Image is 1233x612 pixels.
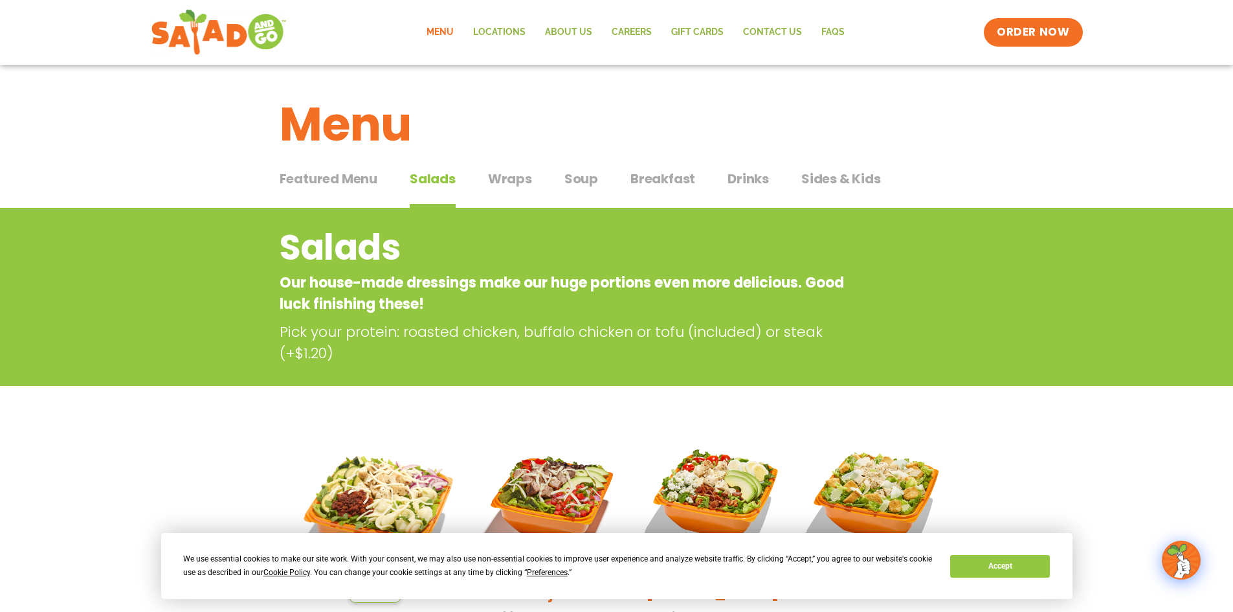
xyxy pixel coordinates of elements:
[564,169,598,188] span: Soup
[950,555,1050,578] button: Accept
[661,17,733,47] a: GIFT CARDS
[997,25,1069,40] span: ORDER NOW
[417,17,463,47] a: Menu
[280,272,850,315] p: Our house-made dressings make our huge portions even more delicious. Good luck finishing these!
[289,430,462,603] img: Product photo for Tuscan Summer Salad
[263,568,310,577] span: Cookie Policy
[642,430,783,571] img: Product photo for Cobb Salad
[417,17,854,47] nav: Menu
[801,169,881,188] span: Sides & Kids
[630,169,695,188] span: Breakfast
[1163,542,1199,578] img: wpChatIcon
[280,169,377,188] span: Featured Menu
[984,18,1082,47] a: ORDER NOW
[535,17,602,47] a: About Us
[280,321,856,364] p: Pick your protein: roasted chicken, buffalo chicken or tofu (included) or steak (+$1.20)
[602,17,661,47] a: Careers
[183,552,935,580] div: We use essential cookies to make our site work. With your consent, we may also use non-essential ...
[280,89,954,159] h1: Menu
[527,568,568,577] span: Preferences
[410,169,456,188] span: Salads
[280,221,850,274] h2: Salads
[728,169,769,188] span: Drinks
[488,169,532,188] span: Wraps
[280,164,954,209] div: Tabbed content
[151,6,287,58] img: new-SAG-logo-768×292
[463,17,535,47] a: Locations
[803,430,944,571] img: Product photo for Caesar Salad
[733,17,812,47] a: Contact Us
[812,17,854,47] a: FAQs
[481,430,622,571] img: Product photo for Fajita Salad
[161,533,1072,599] div: Cookie Consent Prompt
